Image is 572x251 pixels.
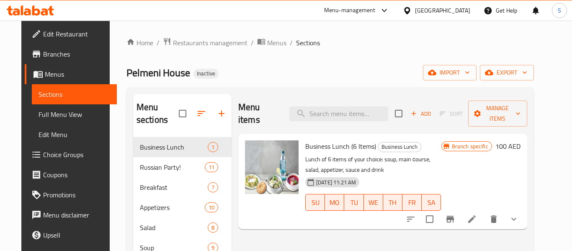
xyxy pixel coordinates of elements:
a: Promotions [25,185,117,205]
span: TU [348,197,360,209]
button: FR [402,194,422,211]
div: Russian Party!11 [133,157,232,177]
a: Choice Groups [25,145,117,165]
button: sort-choices [401,209,421,229]
button: export [480,65,534,80]
span: 7 [208,184,218,191]
h2: Menu items [238,101,279,126]
span: Menu disclaimer [43,210,110,220]
span: Upsell [43,230,110,240]
span: Branch specific [448,142,492,150]
span: Coupons [43,170,110,180]
button: WE [364,194,383,211]
span: WE [367,197,380,209]
span: Full Menu View [39,109,110,119]
div: [GEOGRAPHIC_DATA] [415,6,470,15]
a: Edit Restaurant [25,24,117,44]
span: Select all sections [174,105,191,122]
li: / [251,38,254,48]
a: Upsell [25,225,117,245]
button: delete [484,209,504,229]
span: Add [410,109,432,119]
img: Business Lunch (6 Items) [245,140,299,194]
a: Menus [257,37,286,48]
span: Select section [390,105,407,122]
span: Edit Menu [39,129,110,140]
span: Inactive [193,70,219,77]
span: [DATE] 11:21 AM [313,179,359,186]
a: Edit menu item [467,214,477,224]
p: Lunch of 6 items of your choice: soup, main сourse, salad, appetizer, sauce and drink [305,154,441,175]
span: Select to update [421,210,438,228]
button: Add [407,107,434,120]
span: Business Lunch [140,142,208,152]
li: / [157,38,160,48]
span: Russian Party! [140,162,205,172]
div: Inactive [193,69,219,79]
input: search [289,106,388,121]
span: export [487,67,527,78]
button: MO [325,194,344,211]
a: Full Menu View [32,104,117,124]
span: MO [328,197,341,209]
span: Business Lunch (6 Items) [305,140,376,153]
span: Pelmeni House [126,63,190,82]
span: SU [309,197,322,209]
a: Sections [32,84,117,104]
span: Add item [407,107,434,120]
div: Business Lunch [378,142,421,152]
h6: 100 AED [495,140,520,152]
span: import [430,67,470,78]
button: Add section [211,104,232,124]
span: Branches [43,49,110,59]
span: FR [406,197,418,209]
div: Salad8 [133,217,232,238]
li: / [290,38,293,48]
h2: Menu sections [137,101,179,126]
span: 11 [205,163,218,171]
span: Menus [45,69,110,79]
nav: breadcrumb [126,37,534,48]
span: 8 [208,224,218,232]
span: Sort sections [191,104,211,124]
button: SA [422,194,441,211]
span: Menus [267,38,286,48]
div: items [208,223,218,233]
span: Select section first [434,107,468,120]
button: import [423,65,477,80]
a: Menu disclaimer [25,205,117,225]
span: 10 [205,204,218,212]
span: S [558,6,561,15]
div: Breakfast7 [133,177,232,197]
button: show more [504,209,524,229]
div: Menu-management [324,5,376,16]
div: items [205,202,218,212]
span: Sections [296,38,320,48]
a: Home [126,38,153,48]
span: Breakfast [140,182,208,192]
span: Sections [39,89,110,99]
button: TU [344,194,363,211]
a: Branches [25,44,117,64]
div: items [208,142,218,152]
span: Edit Restaurant [43,29,110,39]
span: Restaurants management [173,38,247,48]
button: Branch-specific-item [440,209,460,229]
div: Business Lunch1 [133,137,232,157]
button: Manage items [468,101,527,127]
span: Business Lunch [378,142,421,152]
div: Appetizers10 [133,197,232,217]
span: Salad [140,223,208,233]
span: Choice Groups [43,150,110,160]
span: SA [425,197,438,209]
svg: Show Choices [509,214,519,224]
a: Edit Menu [32,124,117,145]
div: Appetizers [140,202,205,212]
span: Promotions [43,190,110,200]
a: Menus [25,64,117,84]
button: TH [383,194,402,211]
